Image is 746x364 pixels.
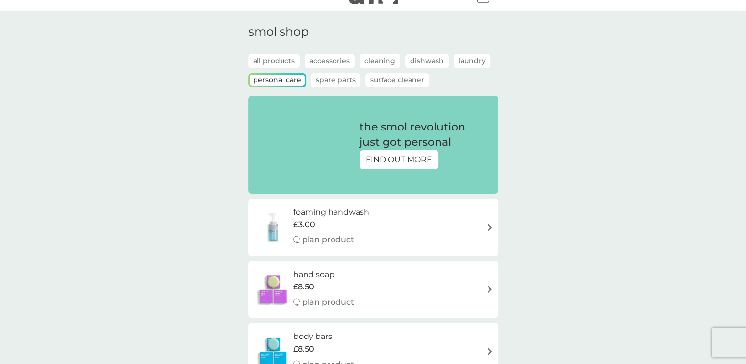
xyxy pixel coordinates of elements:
span: £3.00 [293,218,315,231]
button: all products [248,54,300,68]
h6: hand soap [293,268,354,281]
p: FIND OUT MORE [366,154,432,166]
button: Personal Care [250,75,305,86]
button: Laundry [454,54,490,68]
button: Cleaning [360,54,400,68]
p: the smol revolution just got personal [360,120,465,150]
h1: smol shop [248,25,498,39]
img: arrow right [486,348,493,355]
button: Surface Cleaner [365,73,429,87]
p: plan product [302,234,354,246]
img: arrow right [486,286,493,293]
button: Dishwash [405,54,449,68]
p: plan product [302,296,354,309]
button: Spare Parts [311,73,360,87]
img: hand soap [253,272,293,307]
button: Accessories [305,54,355,68]
img: arrow right [486,224,493,231]
h6: body bars [293,330,354,343]
img: foaming handwash [253,210,293,244]
h6: foaming handwash [293,206,369,219]
span: £8.50 [293,343,314,356]
span: £8.50 [293,281,314,293]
